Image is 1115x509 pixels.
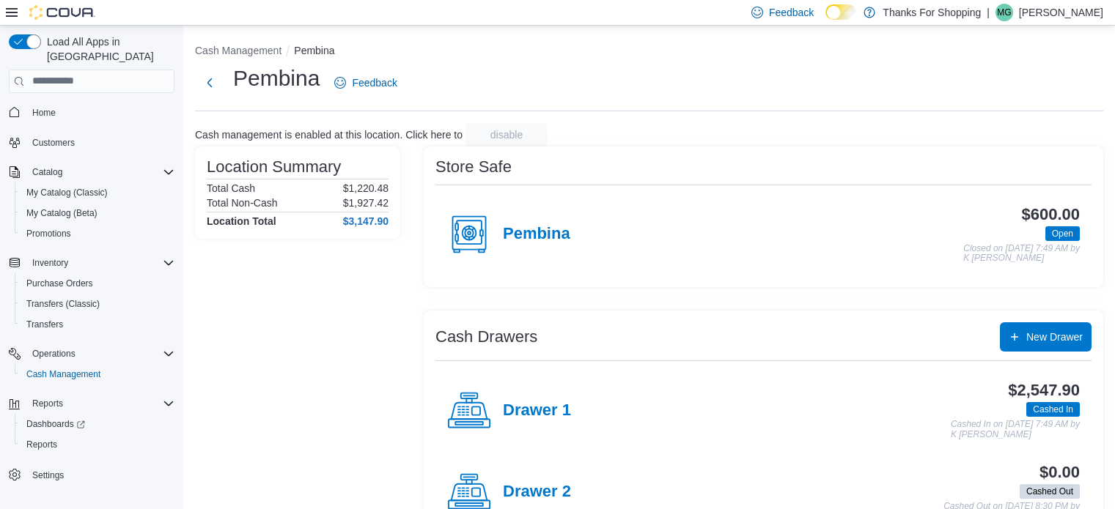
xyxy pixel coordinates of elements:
[26,395,174,412] span: Reports
[15,434,180,455] button: Reports
[825,20,826,21] span: Dark Mode
[21,225,77,242] a: Promotions
[21,225,174,242] span: Promotions
[15,273,180,294] button: Purchase Orders
[26,298,100,310] span: Transfers (Classic)
[207,197,278,209] h6: Total Non-Cash
[26,345,81,363] button: Operations
[32,398,63,409] span: Reports
[1020,484,1080,499] span: Cashed Out
[26,368,100,380] span: Cash Management
[26,163,174,181] span: Catalog
[26,228,71,239] span: Promotions
[26,345,174,363] span: Operations
[997,4,1011,21] span: MG
[294,45,334,56] button: Pembina
[15,294,180,314] button: Transfers (Classic)
[503,225,570,244] h4: Pembina
[21,436,63,453] a: Reports
[207,215,276,227] h4: Location Total
[21,275,99,292] a: Purchase Orders
[21,316,174,333] span: Transfers
[3,253,180,273] button: Inventory
[21,316,69,333] a: Transfers
[21,365,174,383] span: Cash Management
[21,365,106,383] a: Cash Management
[343,215,389,227] h4: $3,147.90
[32,166,62,178] span: Catalog
[3,393,180,414] button: Reports
[26,134,81,152] a: Customers
[26,254,74,272] button: Inventory
[3,132,180,153] button: Customers
[15,414,180,434] a: Dashboards
[207,182,255,194] h6: Total Cash
[343,197,389,209] p: $1,927.42
[15,203,180,223] button: My Catalog (Beta)
[996,4,1013,21] div: Mac Gillis
[26,319,63,330] span: Transfers
[1008,382,1080,399] h3: $2,547.90
[32,257,68,269] span: Inventory
[21,295,106,313] a: Transfers (Classic)
[26,207,97,219] span: My Catalog (Beta)
[26,439,57,450] span: Reports
[3,162,180,182] button: Catalog
[1022,206,1080,223] h3: $600.00
[1026,485,1073,498] span: Cashed Out
[26,133,174,152] span: Customers
[825,4,856,20] input: Dark Mode
[32,107,56,119] span: Home
[26,104,62,122] a: Home
[195,129,463,141] p: Cash management is enabled at this location. Click here to
[26,418,85,430] span: Dashboards
[32,137,75,149] span: Customers
[21,204,174,222] span: My Catalog (Beta)
[1019,4,1103,21] p: [PERSON_NAME]
[769,5,814,20] span: Feedback
[21,436,174,453] span: Reports
[41,34,174,64] span: Load All Apps in [GEOGRAPHIC_DATA]
[233,64,320,93] h1: Pembina
[951,420,1080,439] p: Cashed In on [DATE] 7:49 AM by K [PERSON_NAME]
[503,401,571,420] h4: Drawer 1
[21,275,174,292] span: Purchase Orders
[503,483,571,502] h4: Drawer 2
[26,187,108,198] span: My Catalog (Classic)
[32,469,64,481] span: Settings
[21,184,174,201] span: My Catalog (Classic)
[987,4,990,21] p: |
[15,182,180,203] button: My Catalog (Classic)
[15,364,180,384] button: Cash Management
[26,467,70,484] a: Settings
[26,278,93,289] span: Purchase Orders
[343,182,389,194] p: $1,220.48
[1052,227,1073,240] span: Open
[3,102,180,123] button: Home
[15,223,180,244] button: Promotions
[1045,226,1080,241] span: Open
[3,343,180,364] button: Operations
[963,244,1080,264] p: Closed on [DATE] 7:49 AM by K [PERSON_NAME]
[32,348,76,360] span: Operations
[1000,322,1092,352] button: New Drawer
[21,204,103,222] a: My Catalog (Beta)
[21,415,91,433] a: Dashboards
[21,184,114,201] a: My Catalog (Classic)
[207,158,341,176] h3: Location Summary
[26,465,174,483] span: Settings
[29,5,95,20] img: Cova
[328,68,402,97] a: Feedback
[3,464,180,485] button: Settings
[26,395,69,412] button: Reports
[435,158,512,176] h3: Store Safe
[883,4,981,21] p: Thanks For Shopping
[21,295,174,313] span: Transfers (Classic)
[15,314,180,335] button: Transfers
[352,75,397,90] span: Feedback
[26,163,68,181] button: Catalog
[465,123,548,146] button: disable
[1026,402,1080,417] span: Cashed In
[195,43,1103,61] nav: An example of EuiBreadcrumbs
[490,127,523,142] span: disable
